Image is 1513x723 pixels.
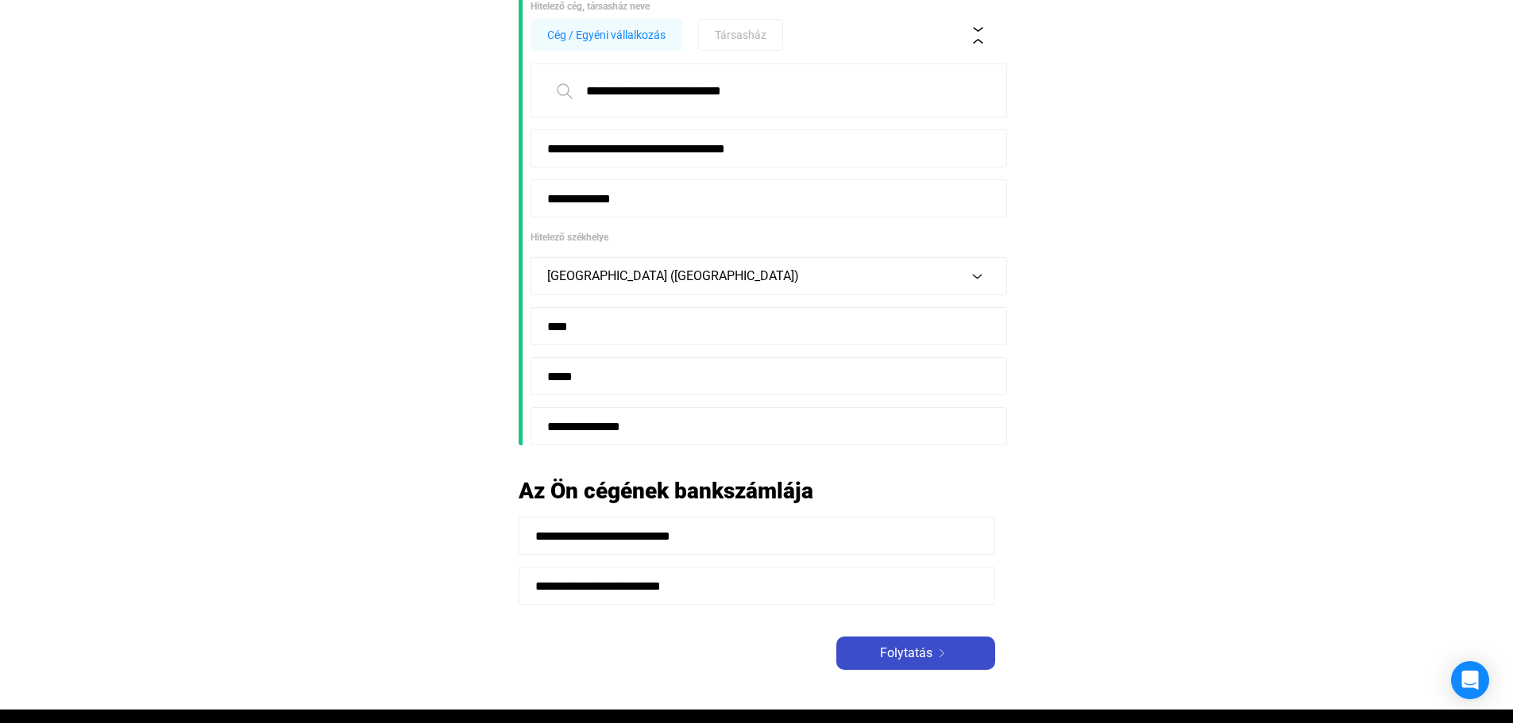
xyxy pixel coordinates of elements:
[880,644,932,663] span: Folytatás
[547,25,666,44] span: Cég / Egyéni vállalkozás
[1451,661,1489,699] div: Open Intercom Messenger
[519,477,995,505] h2: Az Ön cégének bankszámlája
[531,19,682,51] button: Cég / Egyéni vállalkozás
[547,268,799,283] span: [GEOGRAPHIC_DATA] ([GEOGRAPHIC_DATA])
[970,27,986,44] img: collapse
[962,18,995,52] button: collapse
[698,19,783,51] button: Társasház
[836,636,995,670] button: Folytatásarrow-right-white
[531,257,1007,295] button: [GEOGRAPHIC_DATA] ([GEOGRAPHIC_DATA])
[932,649,951,657] img: arrow-right-white
[715,25,766,44] span: Társasház
[531,229,995,245] div: Hitelező székhelye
